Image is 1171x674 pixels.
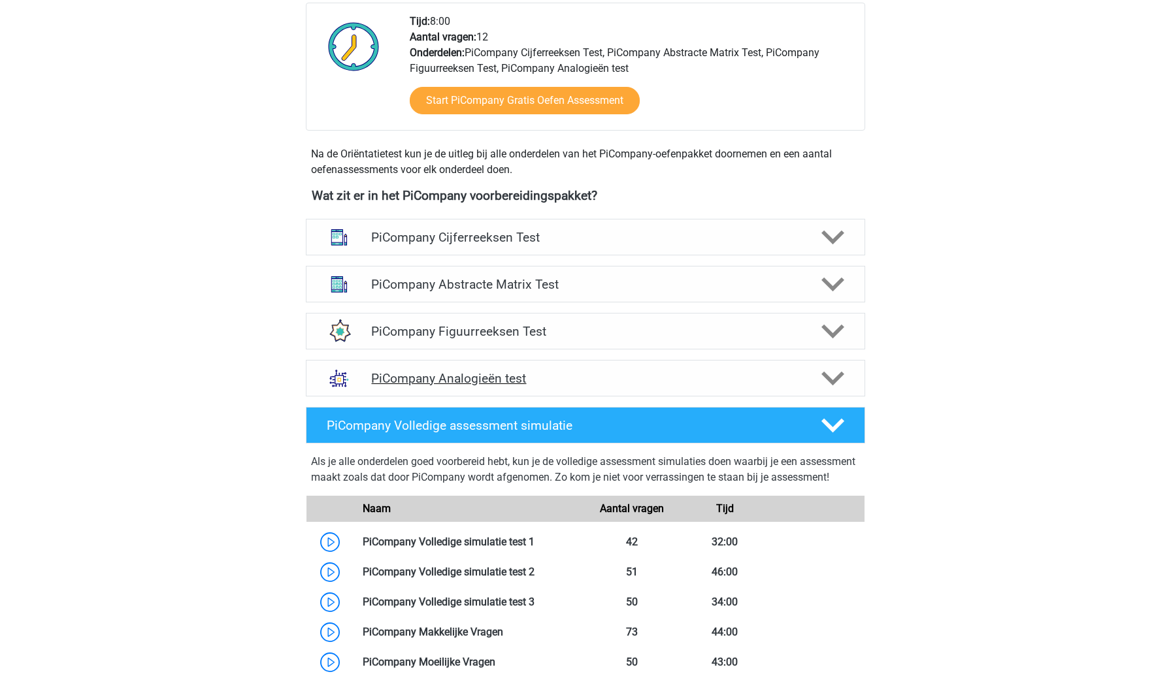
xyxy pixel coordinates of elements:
[353,534,585,550] div: PiCompany Volledige simulatie test 1
[410,46,465,59] b: Onderdelen:
[301,219,870,255] a: cijferreeksen PiCompany Cijferreeksen Test
[353,501,585,517] div: Naam
[301,266,870,302] a: abstracte matrices PiCompany Abstracte Matrix Test
[371,230,799,245] h4: PiCompany Cijferreeksen Test
[322,361,356,395] img: analogieen
[585,501,678,517] div: Aantal vragen
[353,654,585,670] div: PiCompany Moeilijke Vragen
[301,313,870,349] a: figuurreeksen PiCompany Figuurreeksen Test
[301,360,870,396] a: analogieen PiCompany Analogieën test
[312,188,859,203] h4: Wat zit er in het PiCompany voorbereidingspakket?
[400,14,864,130] div: 8:00 12 PiCompany Cijferreeksen Test, PiCompany Abstracte Matrix Test, PiCompany Figuurreeksen Te...
[301,407,870,443] a: PiCompany Volledige assessment simulatie
[410,31,476,43] b: Aantal vragen:
[322,267,356,301] img: abstracte matrices
[353,564,585,580] div: PiCompany Volledige simulatie test 2
[311,454,860,490] div: Als je alle onderdelen goed voorbereid hebt, kun je de volledige assessment simulaties doen waarb...
[306,146,865,178] div: Na de Oriëntatietest kun je de uitleg bij alle onderdelen van het PiCompany-oefenpakket doornemen...
[321,14,387,79] img: Klok
[322,220,356,254] img: cijferreeksen
[410,15,430,27] b: Tijd:
[371,324,799,339] h4: PiCompany Figuurreeksen Test
[322,314,356,348] img: figuurreeksen
[371,277,799,292] h4: PiCompany Abstracte Matrix Test
[353,624,585,640] div: PiCompany Makkelijke Vragen
[371,371,799,386] h4: PiCompany Analogieën test
[410,87,640,114] a: Start PiCompany Gratis Oefen Assessment
[327,418,800,433] h4: PiCompany Volledige assessment simulatie
[678,501,771,517] div: Tijd
[353,594,585,610] div: PiCompany Volledige simulatie test 3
